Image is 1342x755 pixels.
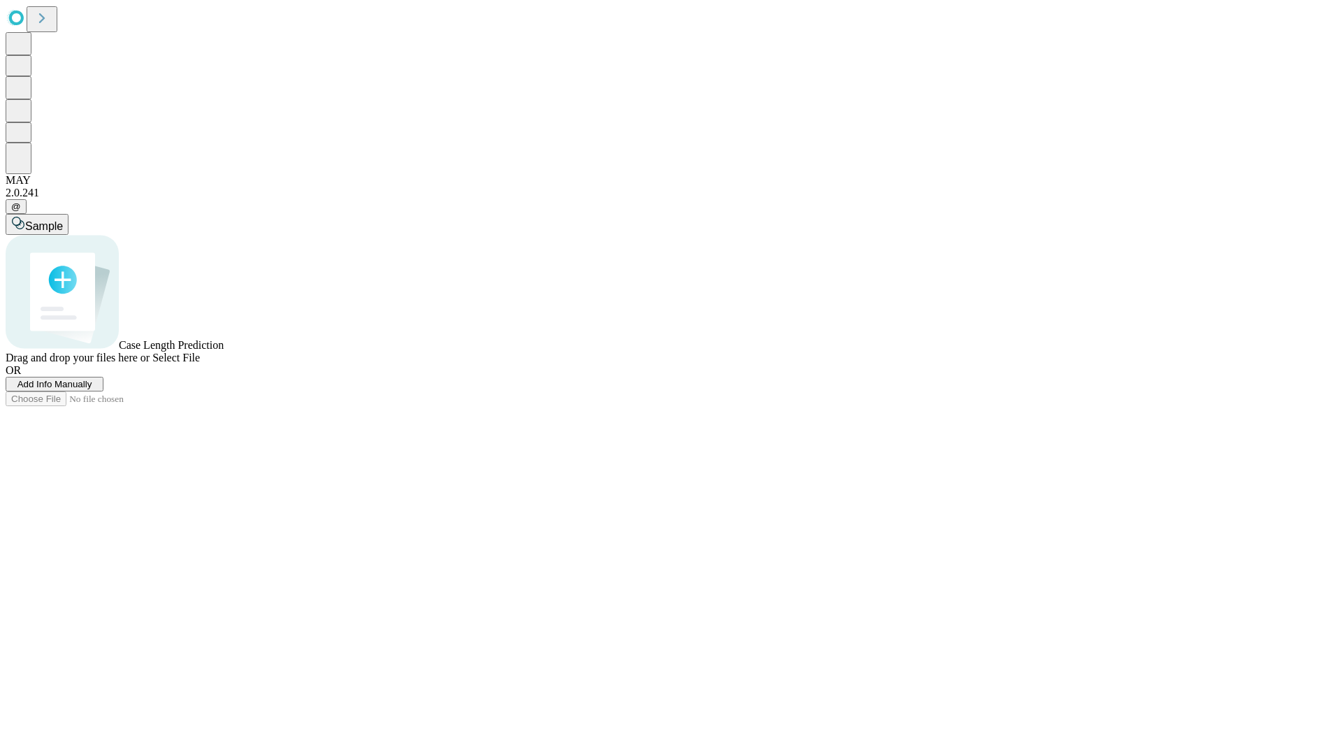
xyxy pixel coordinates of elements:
span: Select File [152,352,200,364]
div: 2.0.241 [6,187,1336,199]
span: Add Info Manually [17,379,92,389]
span: Case Length Prediction [119,339,224,351]
div: MAY [6,174,1336,187]
span: OR [6,364,21,376]
button: @ [6,199,27,214]
span: Sample [25,220,63,232]
span: Drag and drop your files here or [6,352,150,364]
button: Add Info Manually [6,377,103,391]
span: @ [11,201,21,212]
button: Sample [6,214,68,235]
